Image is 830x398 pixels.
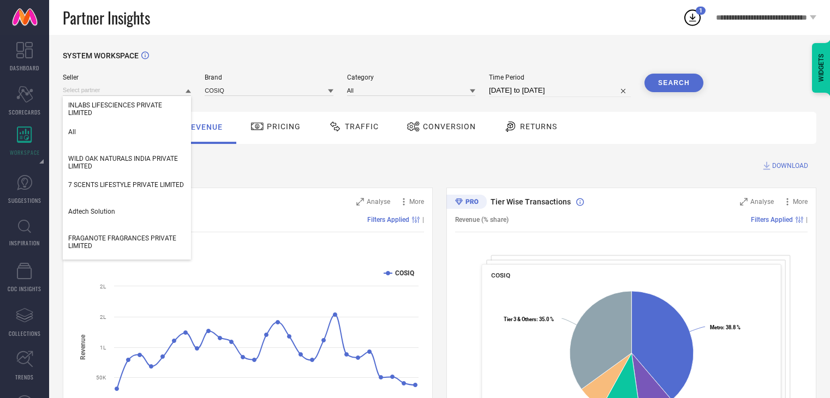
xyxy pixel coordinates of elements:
[772,160,808,171] span: DOWNLOAD
[63,149,191,176] div: WILD OAK NATURALS INDIA PRIVATE LIMITED
[63,96,191,122] div: INLABS LIFESCIENCES PRIVATE LIMITED
[79,334,87,359] tspan: Revenue
[520,122,557,131] span: Returns
[63,123,191,141] div: All
[8,285,41,293] span: CDC INSIGHTS
[63,74,191,81] span: Seller
[9,108,41,116] span: SCORECARDS
[446,195,487,211] div: Premium
[68,234,186,250] span: FRAGANOTE FRAGRANCES PRIVATE LIMITED
[699,7,702,14] span: 1
[710,324,723,330] tspan: Metro
[409,198,424,206] span: More
[63,7,150,29] span: Partner Insights
[63,176,191,194] div: 7 SCENTS LIFESTYLE PRIVATE LIMITED
[356,198,364,206] svg: Zoom
[491,197,571,206] span: Tier Wise Transactions
[489,74,631,81] span: Time Period
[100,284,106,290] text: 2L
[710,324,741,330] text: : 38.8 %
[793,198,808,206] span: More
[491,272,510,279] span: COSIQ
[740,198,748,206] svg: Zoom
[8,196,41,204] span: SUGGESTIONS
[267,122,301,131] span: Pricing
[15,373,34,381] span: TRENDS
[347,74,475,81] span: Category
[68,208,115,215] span: Adtech Solution
[504,316,536,322] tspan: Tier 3 & Others
[422,216,424,224] span: |
[423,122,476,131] span: Conversion
[68,101,186,117] span: INLABS LIFESCIENCES PRIVATE LIMITED
[455,216,509,224] span: Revenue (% share)
[367,216,409,224] span: Filters Applied
[10,148,40,156] span: WORKSPACE
[644,74,703,92] button: Search
[63,51,139,60] span: SYSTEM WORKSPACE
[205,74,333,81] span: Brand
[395,269,414,277] text: COSIQ
[96,375,106,381] text: 50K
[68,181,184,189] span: 7 SCENTS LIFESTYLE PRIVATE LIMITED
[63,202,191,221] div: Adtech Solution
[100,345,106,351] text: 1L
[489,84,631,97] input: Select time period
[100,314,106,320] text: 2L
[68,155,186,170] span: WILD OAK NATURALS INDIA PRIVATE LIMITED
[63,256,191,274] div: ODHANI CREATION
[9,329,41,337] span: COLLECTIONS
[750,198,774,206] span: Analyse
[345,122,379,131] span: Traffic
[186,123,223,131] span: Revenue
[504,316,554,322] text: : 35.0 %
[10,64,39,72] span: DASHBOARD
[63,229,191,255] div: FRAGANOTE FRAGRANCES PRIVATE LIMITED
[683,8,702,27] div: Open download list
[751,216,793,224] span: Filters Applied
[367,198,390,206] span: Analyse
[9,239,40,247] span: INSPIRATION
[63,85,191,96] input: Select partner
[68,128,76,136] span: All
[806,216,808,224] span: |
